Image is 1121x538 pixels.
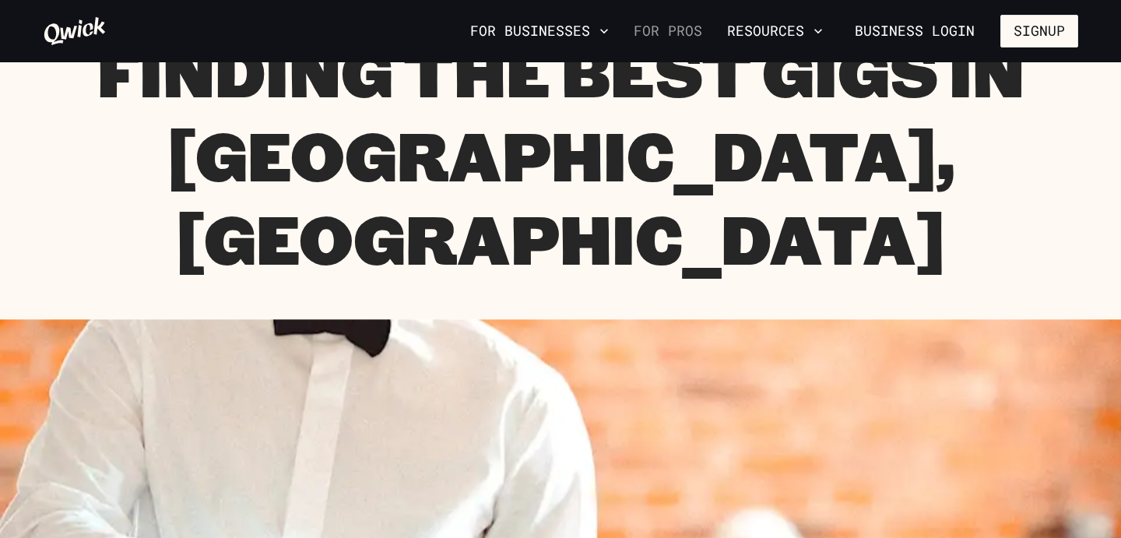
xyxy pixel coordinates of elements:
[1000,15,1078,47] button: Signup
[43,29,1078,280] h1: Finding the Best Gigs in [GEOGRAPHIC_DATA], [GEOGRAPHIC_DATA]
[842,15,988,47] a: Business Login
[721,18,829,44] button: Resources
[464,18,615,44] button: For Businesses
[627,18,708,44] a: For Pros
